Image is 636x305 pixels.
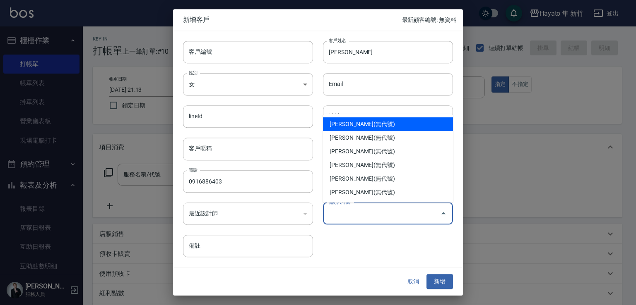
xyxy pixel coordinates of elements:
li: [PERSON_NAME](無代號) [323,117,453,131]
li: [PERSON_NAME](無代號) [323,186,453,199]
span: 新增客戶 [183,16,402,24]
label: 偏好設計師 [329,199,350,205]
li: [PERSON_NAME](無代號) [323,158,453,172]
p: 最新顧客編號: 無資料 [402,16,456,24]
li: [PERSON_NAME](無代號) [323,131,453,145]
button: 新增 [426,274,453,289]
label: 性別 [189,69,198,76]
li: [PERSON_NAME](無代號) [323,172,453,186]
label: 客戶姓名 [329,37,346,43]
button: 取消 [400,274,426,289]
li: [PERSON_NAME](無代號) [323,145,453,158]
button: Close [437,207,450,220]
div: 女 [183,73,313,95]
label: 電話 [189,167,198,173]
